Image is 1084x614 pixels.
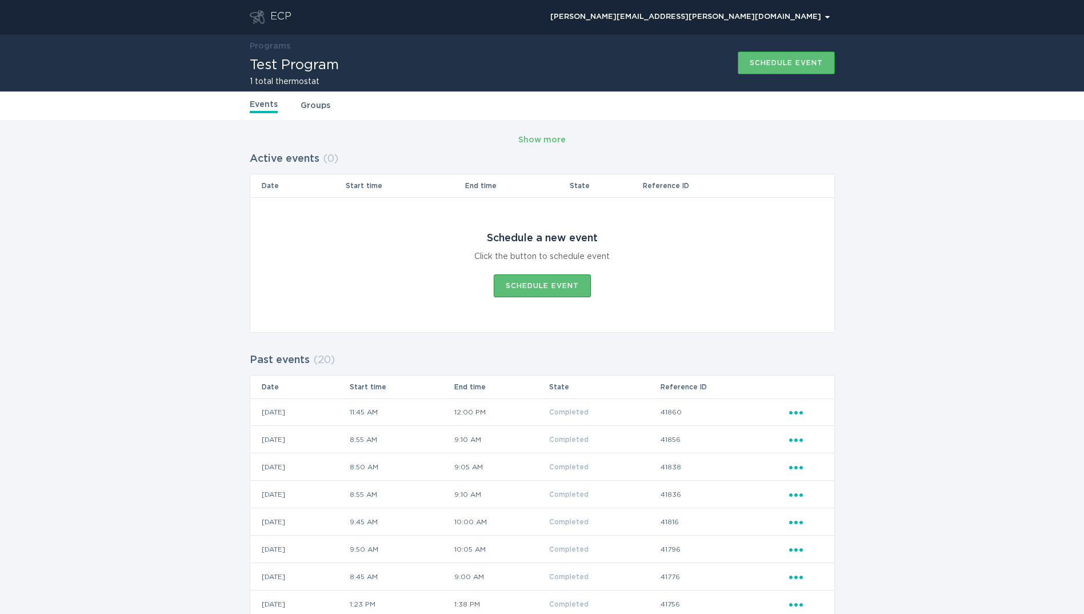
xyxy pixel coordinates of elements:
[549,491,589,498] span: Completed
[518,131,566,149] button: Show more
[789,543,823,556] div: Popover menu
[549,573,589,580] span: Completed
[250,563,349,591] td: [DATE]
[465,174,569,197] th: End time
[349,563,454,591] td: 8:45 AM
[250,453,349,481] td: [DATE]
[250,508,834,536] tr: 124d7b07c7054d2f96e4971e3cdf5ea0
[250,10,265,24] button: Go to dashboard
[789,598,823,611] div: Popover menu
[550,14,830,21] div: [PERSON_NAME][EMAIL_ADDRESS][PERSON_NAME][DOMAIN_NAME]
[250,426,349,453] td: [DATE]
[250,376,834,398] tr: Table Headers
[250,398,834,426] tr: b42294721c3e4e229d71a8e96b5d5ee0
[250,563,834,591] tr: 210df60dd48748639b6a86024fc316c9
[494,274,591,297] button: Schedule event
[549,601,589,608] span: Completed
[660,508,789,536] td: 41816
[250,149,319,169] h2: Active events
[250,58,339,72] h1: Test Program
[569,174,642,197] th: State
[549,464,589,471] span: Completed
[750,59,823,66] div: Schedule event
[250,453,834,481] tr: a414279612ec4df4a7fd8fc1b344af5d
[349,481,454,508] td: 8:55 AM
[549,519,589,525] span: Completed
[738,51,835,74] button: Schedule event
[642,174,789,197] th: Reference ID
[549,409,589,416] span: Completed
[349,376,454,398] th: Start time
[349,536,454,563] td: 9:50 AM
[518,134,566,146] div: Show more
[313,355,335,365] span: ( 20 )
[454,481,549,508] td: 9:10 AM
[349,398,454,426] td: 11:45 AM
[454,536,549,563] td: 10:05 AM
[250,350,310,370] h2: Past events
[789,461,823,473] div: Popover menu
[250,536,349,563] td: [DATE]
[660,536,789,563] td: 41796
[660,481,789,508] td: 41836
[250,174,834,197] tr: Table Headers
[454,453,549,481] td: 9:05 AM
[454,426,549,453] td: 9:10 AM
[250,398,349,426] td: [DATE]
[549,436,589,443] span: Completed
[660,376,789,398] th: Reference ID
[454,563,549,591] td: 9:00 AM
[250,174,346,197] th: Date
[789,406,823,418] div: Popover menu
[250,426,834,453] tr: ff5eb5fa6d9e4eb7b012ec38a2aab354
[660,453,789,481] td: 41838
[487,232,598,245] div: Schedule a new event
[250,78,339,86] h2: 1 total thermostat
[301,99,330,112] a: Groups
[349,426,454,453] td: 8:55 AM
[454,508,549,536] td: 10:00 AM
[545,9,835,26] button: Open user account details
[454,376,549,398] th: End time
[349,508,454,536] td: 9:45 AM
[506,282,579,289] div: Schedule event
[250,481,834,508] tr: 500b4c297c7f41c2a98eda9bb4f1af11
[270,10,291,24] div: ECP
[545,9,835,26] div: Popover menu
[454,398,549,426] td: 12:00 PM
[660,426,789,453] td: 41856
[250,508,349,536] td: [DATE]
[660,398,789,426] td: 41860
[323,154,338,164] span: ( 0 )
[474,250,610,263] div: Click the button to schedule event
[789,571,823,583] div: Popover menu
[250,481,349,508] td: [DATE]
[789,433,823,446] div: Popover menu
[789,488,823,501] div: Popover menu
[549,546,589,553] span: Completed
[250,42,290,50] a: Programs
[250,536,834,563] tr: 07796191ee8e4a8aa8eb89daeeb6f67a
[549,376,660,398] th: State
[250,376,349,398] th: Date
[250,98,278,113] a: Events
[345,174,464,197] th: Start time
[660,563,789,591] td: 41776
[789,516,823,528] div: Popover menu
[349,453,454,481] td: 8:50 AM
